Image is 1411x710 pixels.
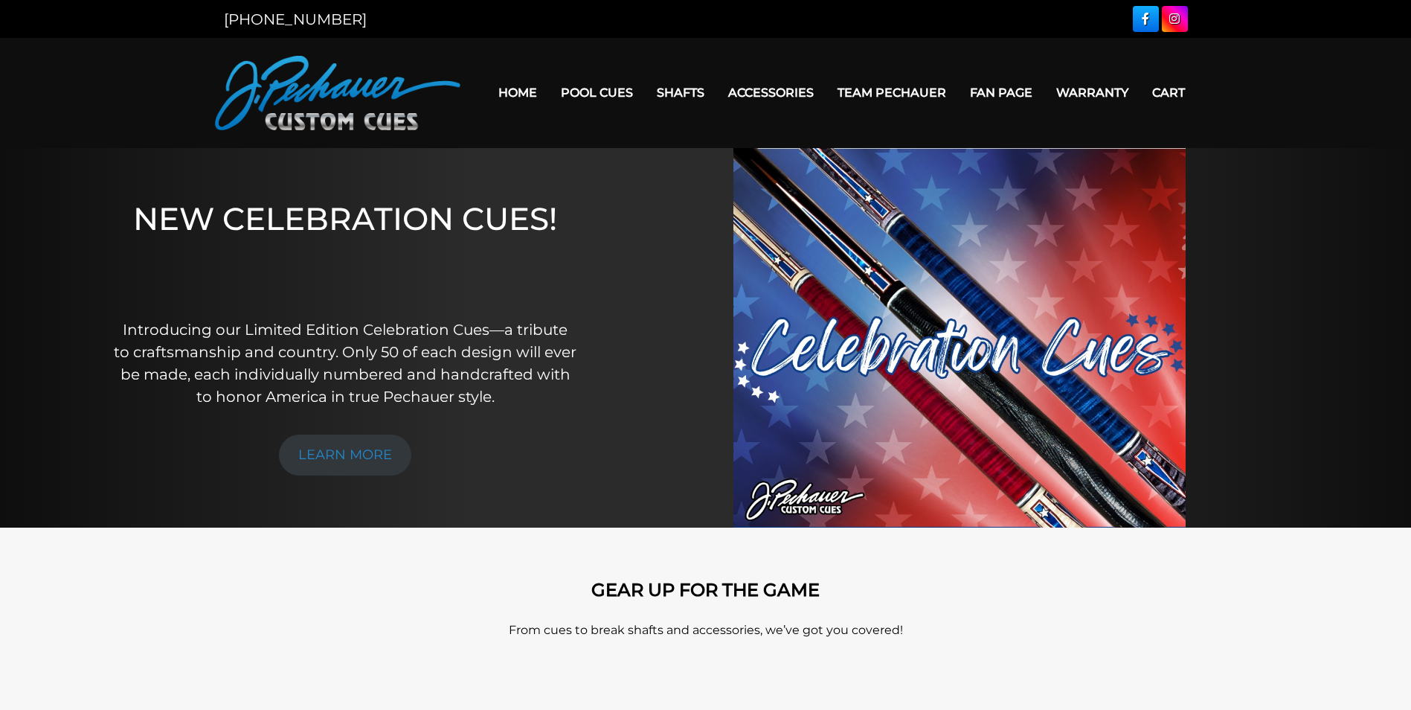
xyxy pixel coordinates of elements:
[958,74,1044,112] a: Fan Page
[645,74,716,112] a: Shafts
[826,74,958,112] a: Team Pechauer
[486,74,549,112] a: Home
[113,200,577,298] h1: NEW CELEBRATION CUES!
[282,621,1130,639] p: From cues to break shafts and accessories, we’ve got you covered!
[591,579,820,601] strong: GEAR UP FOR THE GAME
[1044,74,1140,112] a: Warranty
[549,74,645,112] a: Pool Cues
[716,74,826,112] a: Accessories
[215,56,460,130] img: Pechauer Custom Cues
[113,319,577,408] p: Introducing our Limited Edition Celebration Cues—a tribute to craftsmanship and country. Only 50 ...
[224,10,367,28] a: [PHONE_NUMBER]
[1140,74,1197,112] a: Cart
[279,435,411,476] a: LEARN MORE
